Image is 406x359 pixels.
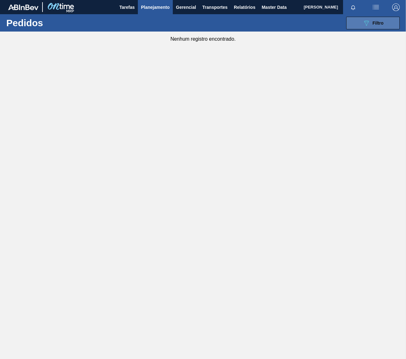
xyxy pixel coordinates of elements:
img: TNhmsLtSVTkK8tSr43FrP2fwEKptu5GPRR3wAAAABJRU5ErkJggg== [8,4,38,10]
h1: Pedidos [6,19,93,26]
img: userActions [372,3,380,11]
img: Logout [392,3,400,11]
span: Relatórios [234,3,255,11]
span: Tarefas [119,3,135,11]
span: Gerencial [176,3,196,11]
span: Planejamento [141,3,170,11]
span: Filtro [373,21,384,26]
span: Transportes [202,3,228,11]
button: Notificações [343,3,363,12]
button: Filtro [346,17,400,29]
span: Master Data [262,3,286,11]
